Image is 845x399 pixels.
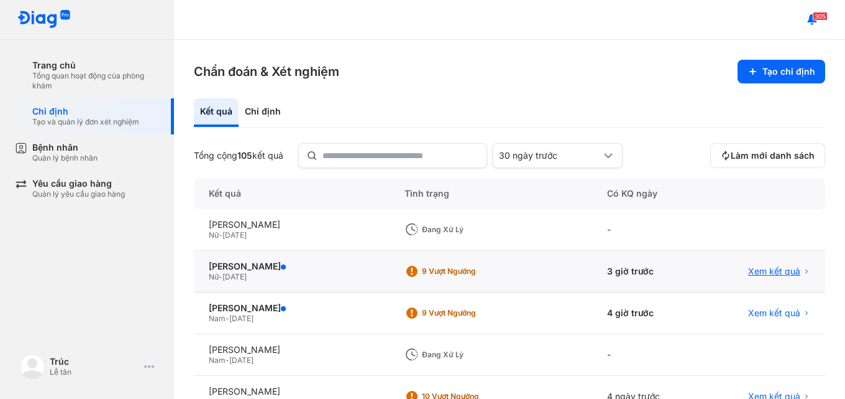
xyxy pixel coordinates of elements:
span: [DATE] [222,230,247,240]
span: Làm mới danh sách [731,150,815,161]
div: 30 ngày trước [499,150,601,161]
div: Tạo và quản lý đơn xét nghiệm [32,117,139,127]
div: Đang xử lý [422,225,521,235]
span: - [226,314,229,323]
div: [PERSON_NAME] [209,303,375,314]
div: Quản lý yêu cầu giao hàng [32,189,125,199]
span: Nam [209,314,226,323]
span: 105 [237,150,252,161]
div: Tổng cộng kết quả [194,150,283,161]
div: - [592,209,703,251]
span: [DATE] [229,314,253,323]
button: Tạo chỉ định [738,60,825,83]
div: - [592,334,703,376]
div: Quản lý bệnh nhân [32,153,98,163]
span: Xem kết quả [748,307,800,319]
div: Kết quả [194,98,239,127]
h3: Chẩn đoán & Xét nghiệm [194,63,339,80]
div: Trúc [50,356,139,367]
span: - [219,230,222,240]
div: [PERSON_NAME] [209,386,375,397]
span: - [226,355,229,365]
span: - [219,272,222,281]
span: Nam [209,355,226,365]
div: Chỉ định [32,106,139,117]
div: Trang chủ [32,60,159,71]
div: [PERSON_NAME] [209,219,375,230]
div: Đang xử lý [422,350,521,360]
div: Có KQ ngày [592,178,703,209]
div: [PERSON_NAME] [209,344,375,355]
div: Tình trạng [390,178,592,209]
div: 9 Vượt ngưỡng [422,308,521,318]
img: logo [17,10,71,29]
div: [PERSON_NAME] [209,261,375,272]
div: Yêu cầu giao hàng [32,178,125,189]
div: Bệnh nhân [32,142,98,153]
div: 3 giờ trước [592,251,703,293]
button: Làm mới danh sách [710,143,825,168]
div: Chỉ định [239,98,287,127]
span: 305 [813,12,828,21]
div: 4 giờ trước [592,293,703,334]
span: Nữ [209,272,219,281]
span: [DATE] [229,355,253,365]
img: logo [20,354,45,379]
span: Nữ [209,230,219,240]
div: Tổng quan hoạt động của phòng khám [32,71,159,91]
span: Xem kết quả [748,266,800,277]
div: Kết quả [194,178,390,209]
div: Lễ tân [50,367,139,377]
span: [DATE] [222,272,247,281]
div: 9 Vượt ngưỡng [422,266,521,276]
